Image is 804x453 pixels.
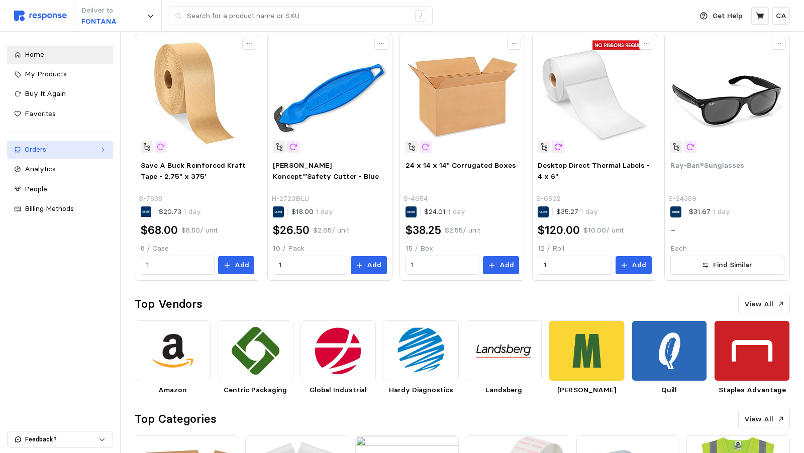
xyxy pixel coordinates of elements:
[81,16,117,27] p: FONTANA
[135,411,217,427] h2: Top Categories
[538,161,650,181] span: Desktop Direct Thermal Labels - 4 x 6"
[300,385,376,396] p: Global Industrial
[632,385,708,396] p: Quill
[141,243,255,254] p: 8 / Case
[744,299,773,310] p: View All
[711,207,730,216] span: 1 day
[141,161,246,181] span: Save A Buck Reinforced Kraft Tape - 2.75" x 375'
[25,109,56,118] span: Favorites
[7,160,113,178] a: Analytics
[367,260,381,271] p: Add
[466,385,542,396] p: Landsberg
[549,385,625,396] p: [PERSON_NAME]
[141,222,178,238] h2: $68.00
[499,260,514,271] p: Add
[25,69,67,78] span: My Products
[7,141,113,159] a: Orders
[383,385,459,396] p: Hardy Diagnostics
[7,200,113,218] a: Billing Methods
[670,222,676,238] h2: -
[714,320,790,381] img: 63258c51-adb8-4b2a-9b0d-7eba9747dc41.png
[483,256,519,274] button: Add
[218,385,293,396] p: Centric Packaging
[713,11,742,22] p: Get Help
[776,11,786,22] p: CA
[538,39,652,153] img: S-6802_txt_USEng
[383,320,459,381] img: 4fb1f975-dd51-453c-b64f-21541b49956d.png
[279,256,342,274] input: Qty
[273,243,387,254] p: 10 / Pack
[689,206,730,217] p: $31.67
[291,206,333,217] p: $18.00
[25,184,47,193] span: People
[578,207,598,216] span: 1 day
[181,207,201,216] span: 1 day
[273,161,379,181] span: [PERSON_NAME] Koncept™Safety Cutter - Blue
[583,225,624,236] p: $10.00 / unit
[632,320,708,381] img: bfee157a-10f7-4112-a573-b61f8e2e3b38.png
[14,11,67,21] img: svg%3e
[466,320,542,381] img: 7d13bdb8-9cc8-4315-963f-af194109c12d.png
[670,256,784,275] button: Find Similar
[135,296,203,312] h2: Top Vendors
[187,7,410,25] input: Search for a product name or SKU
[445,225,480,236] p: $2.55 / unit
[25,89,66,98] span: Buy It Again
[25,164,56,173] span: Analytics
[218,256,254,274] button: Add
[744,414,773,425] p: View All
[714,385,790,396] p: Staples Advantage
[415,10,427,22] div: /
[424,206,465,217] p: $24.01
[181,225,218,236] p: $8.50 / unit
[549,320,625,381] img: 28d3e18e-6544-46cd-9dd4-0f3bdfdd001e.png
[713,260,752,271] p: Find Similar
[25,204,74,213] span: Billing Methods
[556,206,598,217] p: $35.27
[406,243,520,254] p: 15 / Box
[694,7,748,26] button: Get Help
[772,7,790,25] button: CA
[738,295,790,314] button: View All
[738,410,790,429] button: View All
[406,222,441,238] h2: $38.25
[235,260,249,271] p: Add
[8,431,113,447] button: Feedback?
[25,144,95,155] div: Orders
[544,256,607,274] input: Qty
[404,193,428,204] p: S-4654
[273,39,387,153] img: H-2723BLU
[538,222,580,238] h2: $120.00
[632,260,646,271] p: Add
[7,105,113,123] a: Favorites
[670,161,744,170] span: Ray-Ban®Sunglasses
[135,320,211,381] img: d7805571-9dbc-467d-9567-a24a98a66352.png
[146,256,209,274] input: Qty
[7,180,113,198] a: People
[616,256,652,274] button: Add
[218,320,293,381] img: b57ebca9-4645-4b82-9362-c975cc40820f.png
[411,256,474,274] input: Qty
[7,46,113,64] a: Home
[536,193,561,204] p: S-6802
[406,161,516,170] span: 24 x 14 x 14" Corrugated Boxes
[538,243,652,254] p: 12 / Roll
[139,193,162,204] p: S-7838
[300,320,376,381] img: 771c76c0-1592-4d67-9e09-d6ea890d945b.png
[670,243,784,254] p: Each
[159,206,201,217] p: $20.73
[668,193,696,204] p: S-24389
[81,5,117,16] p: Deliver to
[313,225,349,236] p: $2.65 / unit
[406,39,520,153] img: S-4654
[141,39,255,153] img: S-7838
[7,65,113,83] a: My Products
[273,222,310,238] h2: $26.50
[7,85,113,103] a: Buy It Again
[314,207,333,216] span: 1 day
[670,39,784,153] img: S-24389
[25,435,98,444] p: Feedback?
[446,207,465,216] span: 1 day
[271,193,309,204] p: H-2723BLU
[25,50,44,59] span: Home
